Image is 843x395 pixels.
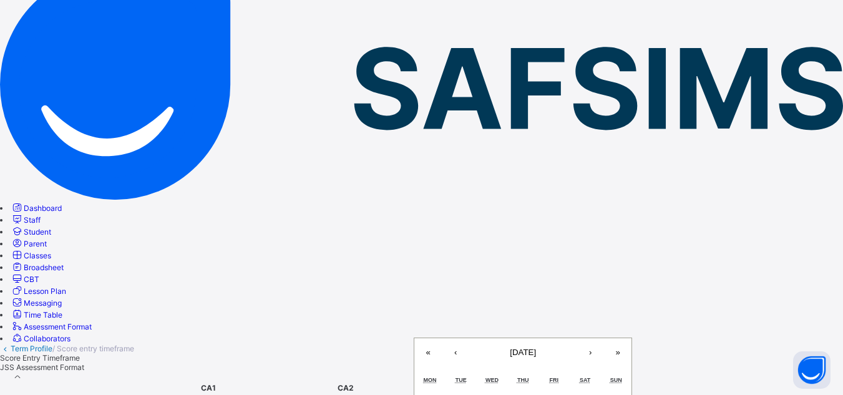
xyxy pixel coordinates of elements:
a: Time Table [11,310,62,319]
a: Classes [11,251,51,260]
a: Term Profile [11,344,52,353]
a: Student [11,227,51,237]
span: Lesson Plan [24,286,66,296]
a: Collaborators [11,334,71,343]
span: CA1 [201,383,216,393]
a: Broadsheet [11,263,64,272]
abbr: Sunday [610,377,622,383]
abbr: Wednesday [485,377,499,383]
span: Time Table [24,310,62,319]
span: Dashboard [24,203,62,213]
button: » [604,338,631,366]
span: CBT [24,275,39,284]
span: Classes [24,251,51,260]
abbr: Friday [550,377,559,383]
span: Staff [24,215,41,225]
button: [DATE] [469,338,577,366]
span: Messaging [24,298,62,308]
abbr: Monday [424,377,437,383]
a: Lesson Plan [11,286,66,296]
span: [DATE] [510,348,536,357]
a: Dashboard [11,203,62,213]
button: ‹ [442,338,469,366]
i: arrow [12,372,23,381]
button: Open asap [793,351,831,389]
a: Parent [11,239,47,248]
span: Broadsheet [24,263,64,272]
span: Student [24,227,51,237]
span: Parent [24,239,47,248]
abbr: Tuesday [456,377,467,383]
span: CA2 [338,383,354,393]
span: / Score entry timeframe [52,344,134,353]
button: › [577,338,604,366]
abbr: Thursday [517,377,529,383]
a: Staff [11,215,41,225]
span: Collaborators [24,334,71,343]
a: Messaging [11,298,62,308]
abbr: Saturday [580,377,590,383]
a: Assessment Format [11,322,92,331]
button: « [414,338,442,366]
a: CBT [11,275,39,284]
span: Assessment Format [24,322,92,331]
